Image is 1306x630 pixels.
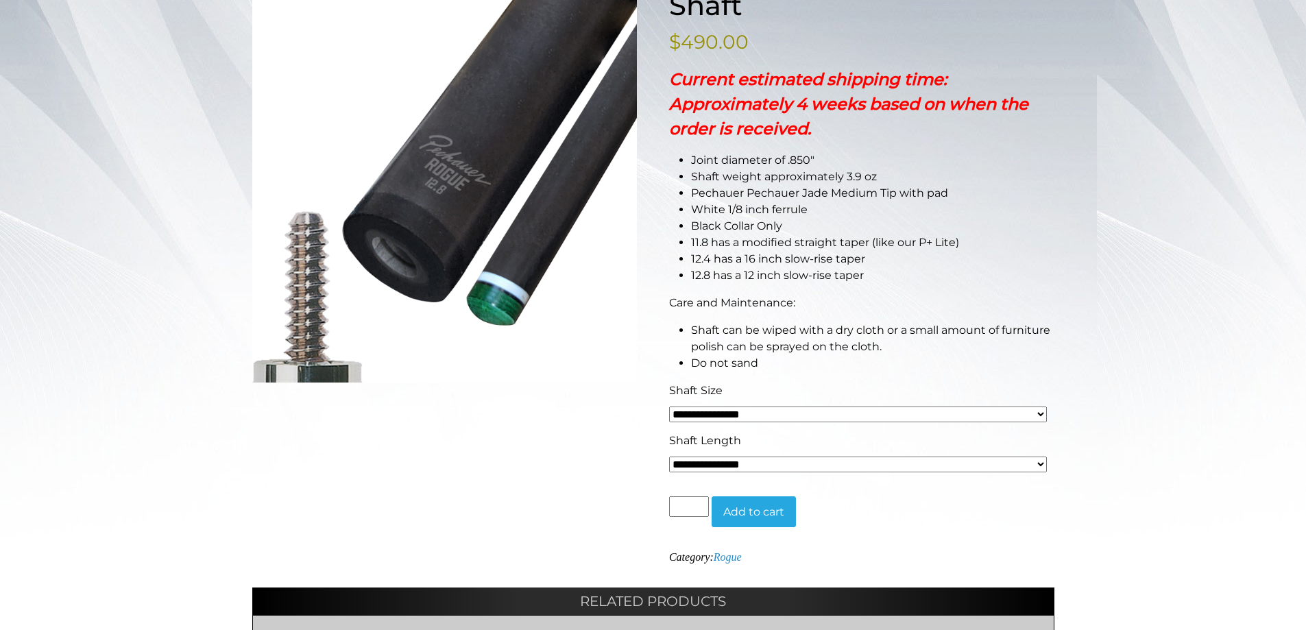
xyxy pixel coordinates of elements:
span: Category: [669,551,742,563]
button: Add to cart [712,496,796,528]
a: Rogue [714,551,742,563]
li: White 1/8 inch ferrule [691,202,1054,218]
strong: Current estimated shipping time: Approximately 4 weeks based on when the order is received. [669,69,1028,138]
span: Shaft Length [669,434,741,447]
bdi: 490.00 [669,30,749,53]
li: 11.8 has a modified straight taper (like our P+ Lite) [691,234,1054,251]
li: Joint diameter of .850″ [691,152,1054,169]
li: Pechauer Pechauer Jade Medium Tip with pad [691,185,1054,202]
li: Shaft can be wiped with a dry cloth or a small amount of furniture polish can be sprayed on the c... [691,322,1054,355]
input: Product quantity [669,496,709,517]
p: Care and Maintenance: [669,295,1054,311]
li: Shaft weight approximately 3.9 oz [691,169,1054,185]
li: 12.4 has a 16 inch slow-rise taper [691,251,1054,267]
li: Do not sand [691,355,1054,372]
li: 12.8 has a 12 inch slow-rise taper [691,267,1054,284]
h2: Related products [252,587,1054,615]
span: $ [669,30,681,53]
span: Shaft Size [669,384,723,397]
li: Black Collar Only [691,218,1054,234]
